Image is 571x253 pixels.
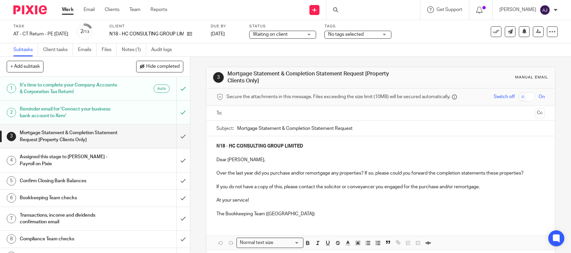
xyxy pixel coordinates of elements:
span: Secure the attachments in this message. Files exceeding the size limit (10MB) will be secured aut... [226,93,450,100]
a: Clients [105,6,119,13]
a: Client tasks [43,43,73,56]
div: AT - CT Return - PE 30-06-2025 [13,31,68,37]
label: Tags [324,24,391,29]
div: 3 [7,132,16,141]
button: Hide completed [136,61,183,72]
p: Over the last year did you purchase and/or remortgage any properties? If so, please could you for... [216,170,545,177]
span: Switch off [494,93,515,100]
h1: Compliance Team checks [20,234,120,244]
a: Audit logs [151,43,177,56]
a: Reports [151,6,167,13]
div: 4 [7,156,16,165]
label: Client [109,24,202,29]
span: Get Support [437,7,462,12]
h1: Mortgage Statement & Completion Statement Request [Property Clients Only] [20,128,120,145]
a: Files [102,43,117,56]
h1: Assigned this stage to [PERSON_NAME] - Payroll on Pixie [20,152,120,169]
span: Hide completed [146,64,180,69]
a: Notes (1) [122,43,146,56]
div: Auto [154,84,170,93]
label: Due by [211,24,241,29]
p: At your service! [216,197,545,204]
img: svg%3E [540,5,550,15]
a: Email [84,6,95,13]
span: On [539,93,545,100]
p: [PERSON_NAME] [499,6,536,13]
h1: Reminder email for 'Connect your business bank account to Xero' [20,104,120,121]
span: Normal text size [238,239,275,246]
img: Pixie [13,5,47,14]
a: Work [62,6,74,13]
div: AT - CT Return - PE [DATE] [13,31,68,37]
div: 5 [7,176,16,186]
div: 8 [7,234,16,244]
strong: N18 - HC CONSULTING GROUP LIMITED [216,144,303,149]
h1: Bookkeeping Team checks [20,193,120,203]
p: If you do not have a copy of this, please contact the solicitor or conveyancer you engaged for th... [216,184,545,190]
div: 6 [7,193,16,203]
h1: It's time to complete your Company Accounts & Corporation Tax Return! [20,80,120,97]
label: Status [249,24,316,29]
span: [DATE] [211,32,225,36]
small: /13 [83,30,89,34]
label: Task [13,24,68,29]
label: To: [216,110,224,116]
p: N18 - HC CONSULTING GROUP LIMITED [109,31,184,37]
button: + Add subtask [7,61,43,72]
h1: Transactions, income and dividends confirmation email [20,210,120,227]
div: 2 [80,28,89,35]
p: The Bookkeeping Team ([GEOGRAPHIC_DATA]) [216,211,545,217]
a: Emails [78,43,97,56]
div: 2 [7,108,16,117]
h1: Mortgage Statement & Completion Statement Request [Property Clients Only] [227,70,395,85]
div: 1 [7,84,16,93]
span: No tags selected [328,32,364,37]
button: Cc [535,108,545,118]
h1: Confirm Closing Bank Balances [20,176,120,186]
input: Search for option [275,239,299,246]
div: Manual email [515,75,548,80]
label: Subject: [216,125,234,132]
p: Dear [PERSON_NAME], [216,157,545,163]
div: Search for option [236,238,303,248]
span: Waiting on client [253,32,288,37]
a: Subtasks [13,43,38,56]
div: 7 [7,214,16,223]
a: Team [129,6,140,13]
div: 3 [213,72,224,83]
